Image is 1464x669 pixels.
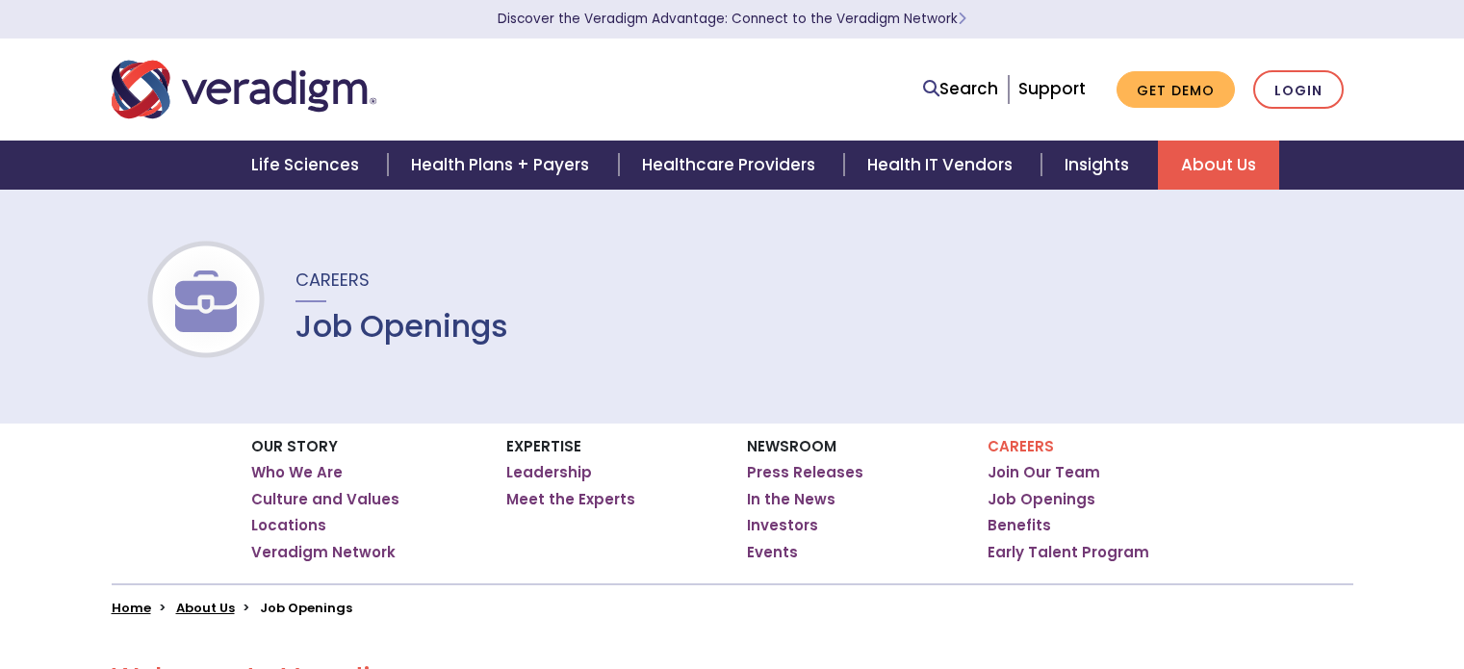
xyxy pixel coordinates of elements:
a: Culture and Values [251,490,399,509]
img: Veradigm logo [112,58,376,121]
a: Insights [1041,141,1158,190]
a: Who We Are [251,463,343,482]
a: Job Openings [988,490,1095,509]
a: Home [112,599,151,617]
a: About Us [176,599,235,617]
a: Early Talent Program [988,543,1149,562]
a: Life Sciences [228,141,388,190]
a: Leadership [506,463,592,482]
a: Support [1018,77,1086,100]
a: Veradigm Network [251,543,396,562]
h1: Job Openings [295,308,508,345]
a: Join Our Team [988,463,1100,482]
a: Healthcare Providers [619,141,844,190]
span: Learn More [958,10,966,28]
a: Discover the Veradigm Advantage: Connect to the Veradigm NetworkLearn More [498,10,966,28]
a: Health Plans + Payers [388,141,618,190]
a: Login [1253,70,1344,110]
a: Health IT Vendors [844,141,1041,190]
span: Careers [295,268,370,292]
a: About Us [1158,141,1279,190]
a: Get Demo [1117,71,1235,109]
a: Press Releases [747,463,863,482]
a: Investors [747,516,818,535]
a: Benefits [988,516,1051,535]
a: Locations [251,516,326,535]
a: Meet the Experts [506,490,635,509]
a: In the News [747,490,835,509]
a: Events [747,543,798,562]
a: Search [923,76,998,102]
